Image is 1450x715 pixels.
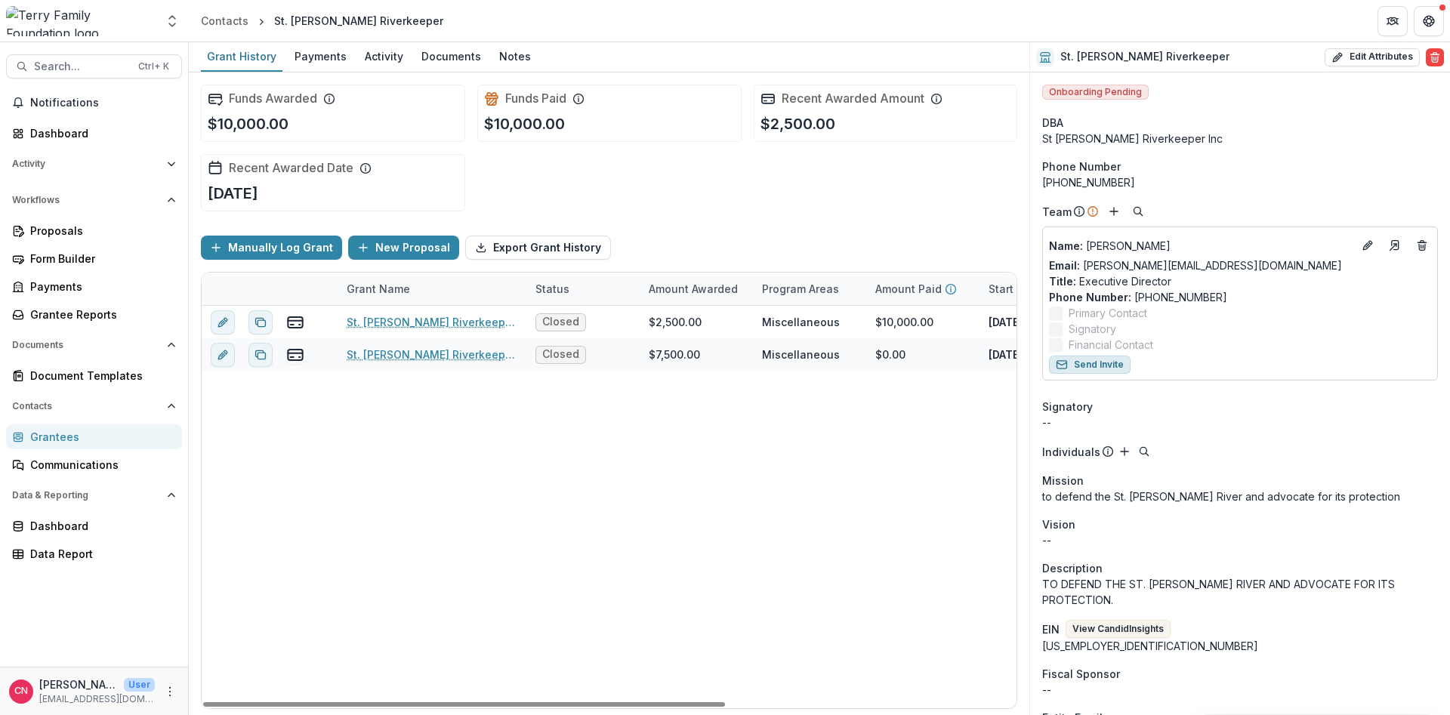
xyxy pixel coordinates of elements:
h2: St. [PERSON_NAME] Riverkeeper [1060,51,1229,63]
button: Search [1129,202,1147,220]
span: Activity [12,159,161,169]
span: Name : [1049,239,1083,252]
span: Closed [542,348,579,361]
a: Grant History [201,42,282,72]
p: Individuals [1042,444,1100,460]
span: Search... [34,60,129,73]
button: Delete [1426,48,1444,66]
p: EIN [1042,621,1060,637]
span: Onboarding Pending [1042,85,1149,100]
div: Communications [30,457,170,473]
div: Miscellaneous [762,347,840,362]
span: DBA [1042,115,1063,131]
span: Mission [1042,473,1084,488]
div: Amount Awarded [640,281,747,297]
a: Email: [PERSON_NAME][EMAIL_ADDRESS][DOMAIN_NAME] [1049,257,1342,273]
div: Grant Name [338,273,526,305]
button: Open Data & Reporting [6,483,182,507]
p: $2,500.00 [760,112,835,135]
button: Open Activity [6,152,182,176]
div: Amount Awarded [640,273,753,305]
div: -- [1042,415,1438,430]
a: Documents [415,42,487,72]
a: Grantees [6,424,182,449]
button: Deletes [1413,236,1431,254]
button: Search [1135,442,1153,461]
h2: Funds Awarded [229,91,317,106]
div: [US_EMPLOYER_IDENTIFICATION_NUMBER] [1042,638,1438,654]
span: Documents [12,340,161,350]
button: Search... [6,54,182,79]
button: Manually Log Grant [201,236,342,260]
button: Edit [1359,236,1377,254]
button: edit [211,343,235,367]
button: Edit Attributes [1325,48,1420,66]
a: Communications [6,452,182,477]
span: Closed [542,316,579,328]
span: Notifications [30,97,176,109]
div: Miscellaneous [762,314,840,330]
h2: Funds Paid [505,91,566,106]
div: Grant Name [338,281,419,297]
div: Start Date [980,273,1093,305]
div: -- [1042,682,1438,698]
button: New Proposal [348,236,459,260]
div: Documents [415,45,487,67]
div: Document Templates [30,368,170,384]
p: [PHONE_NUMBER] [1049,289,1431,305]
p: [PERSON_NAME] [1049,238,1353,254]
p: [PERSON_NAME] [39,676,118,692]
div: Grant History [201,45,282,67]
span: Signatory [1042,399,1093,415]
a: Notes [493,42,537,72]
a: Data Report [6,541,182,566]
p: $10,000.00 [208,112,288,135]
span: Phone Number : [1049,291,1131,304]
div: $0.00 [875,347,905,362]
span: Financial Contact [1069,337,1153,353]
div: Grantees [30,429,170,445]
a: St. [PERSON_NAME] Riverkeeper, General Operating Support , 7500, Environmental [347,347,517,362]
a: Dashboard [6,513,182,538]
button: Export Grant History [465,236,611,260]
p: [DATE] [208,182,258,205]
div: Program Areas [753,273,866,305]
button: Open entity switcher [162,6,183,36]
button: Get Help [1414,6,1444,36]
div: St [PERSON_NAME] Riverkeeper Inc [1042,131,1438,146]
span: Data & Reporting [12,490,161,501]
div: Payments [30,279,170,294]
div: Activity [359,45,409,67]
a: Name: [PERSON_NAME] [1049,238,1353,254]
p: to defend the St. [PERSON_NAME] River and advocate for its protection [1042,488,1438,504]
a: Proposals [6,218,182,243]
span: Contacts [12,401,161,411]
a: Contacts [195,10,255,32]
a: Go to contact [1383,233,1407,257]
nav: breadcrumb [195,10,449,32]
a: Document Templates [6,363,182,388]
p: TO DEFEND THE ST. [PERSON_NAME] RIVER AND ADVOCATE FOR ITS PROTECTION. [1042,576,1438,608]
span: Fiscal Sponsor [1042,666,1120,682]
div: Program Areas [753,281,848,297]
div: Dashboard [30,125,170,141]
span: Workflows [12,195,161,205]
a: St. [PERSON_NAME] Riverkeeper, General Operating Support , 2500, Environmental [347,314,517,330]
button: Add [1105,202,1123,220]
button: Duplicate proposal [248,310,273,334]
button: Open Workflows [6,188,182,212]
div: Data Report [30,546,170,562]
div: Dashboard [30,518,170,534]
a: Activity [359,42,409,72]
p: -- [1042,532,1438,548]
button: edit [211,310,235,334]
div: Carol Nieves [14,686,28,696]
button: More [161,683,179,701]
div: Notes [493,45,537,67]
button: view-payments [286,346,304,364]
div: Status [526,273,640,305]
button: View CandidInsights [1066,620,1171,638]
p: Amount Paid [875,281,942,297]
